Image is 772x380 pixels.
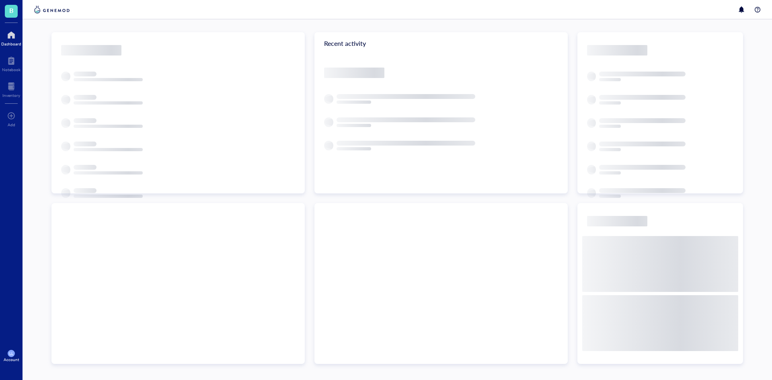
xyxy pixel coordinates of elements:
div: Inventory [2,93,20,98]
span: LL [9,351,13,356]
a: Dashboard [1,29,21,46]
div: Recent activity [314,32,568,55]
div: Dashboard [1,41,21,46]
img: genemod-logo [32,5,72,14]
span: B [9,5,14,15]
div: Notebook [2,67,21,72]
div: Account [4,357,19,362]
a: Notebook [2,54,21,72]
div: Add [8,122,15,127]
a: Inventory [2,80,20,98]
